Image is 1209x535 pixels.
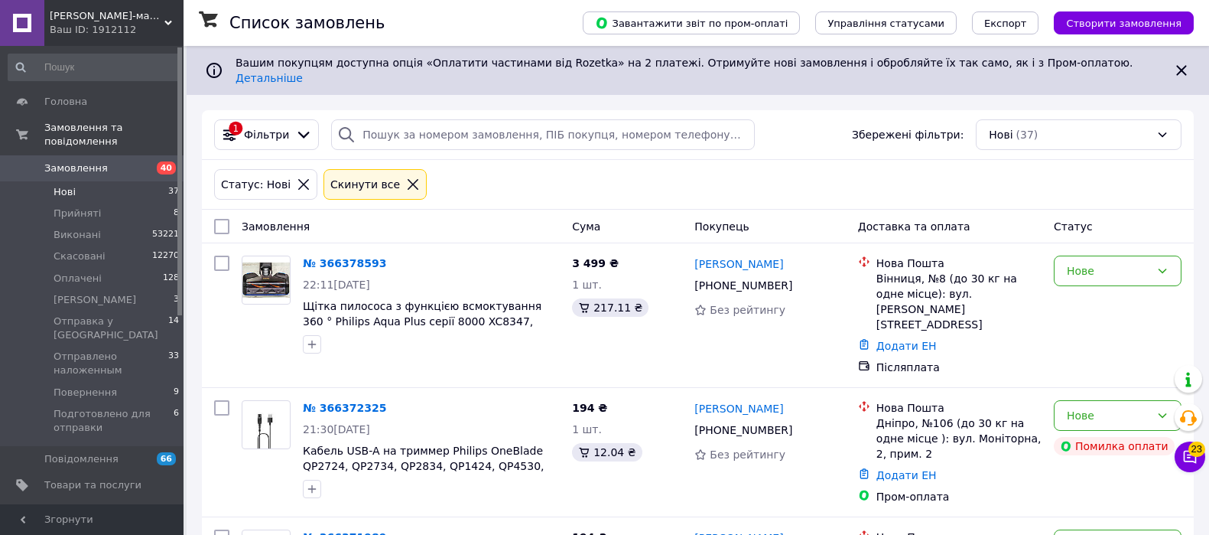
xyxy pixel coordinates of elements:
[572,220,600,233] span: Cума
[572,443,642,462] div: 12.04 ₴
[174,293,179,307] span: 3
[244,127,289,142] span: Фільтри
[168,350,179,377] span: 33
[54,407,174,435] span: Подготовлено для отправки
[168,185,179,199] span: 37
[876,400,1042,416] div: Нова Пошта
[583,11,800,34] button: Завантажити звіт по пром-оплаті
[44,121,184,148] span: Замовлення та повідомлення
[989,127,1012,142] span: Нові
[876,360,1042,375] div: Післяплата
[876,489,1042,504] div: Пром-оплата
[876,340,937,352] a: Додати ЕН
[327,176,403,193] div: Cкинути все
[303,257,386,269] a: № 366378593
[815,11,957,34] button: Управління статусами
[303,279,370,291] span: 22:11[DATE]
[572,279,602,291] span: 1 шт.
[694,401,783,416] a: [PERSON_NAME]
[152,228,179,242] span: 53221
[174,207,179,220] span: 8
[572,402,607,414] span: 194 ₴
[1066,18,1181,29] span: Створити замовлення
[331,119,754,150] input: Пошук за номером замовлення, ПІБ покупця, номером телефону, Email, номером накладної
[1038,16,1194,28] a: Створити замовлення
[54,386,117,400] span: Повернення
[876,256,1042,271] div: Нова Пошта
[54,250,106,263] span: Скасовані
[694,220,749,233] span: Покупець
[54,272,102,285] span: Оплачені
[1054,437,1175,455] div: Помилка оплати
[858,220,970,233] span: Доставка та оплата
[303,402,386,414] a: № 366372325
[1188,439,1205,455] span: 23
[572,423,602,436] span: 1 шт.
[54,350,168,377] span: Отправлено наложенным
[174,407,179,435] span: 6
[694,424,792,436] span: [PHONE_NUMBER]
[572,257,619,269] span: 3 499 ₴
[152,250,179,263] span: 12270
[54,228,101,242] span: Виконані
[168,315,179,342] span: 14
[1175,442,1205,472] button: Чат з покупцем23
[1054,220,1093,233] span: Статус
[54,185,76,199] span: Нові
[218,176,294,193] div: Статус: Нові
[44,452,119,466] span: Повідомлення
[229,14,385,32] h1: Список замовлень
[236,57,1139,84] span: Вашим покупцям доступна опція «Оплатити частинами від Rozetka» на 2 платежі. Отримуйте нові замов...
[242,263,290,298] img: Фото товару
[303,300,541,343] a: Щітка пилососа з функцією всмоктування 360 ° Philips Aqua Plus серії 8000 XC8347, XC8349
[1067,263,1150,279] div: Нове
[876,416,1042,462] div: Дніпро, №106 (до 30 кг на одне місце ): вул. Моніторна, 2, прим. 2
[710,449,785,461] span: Без рейтингу
[44,95,87,109] span: Головна
[984,18,1027,29] span: Експорт
[694,256,783,272] a: [PERSON_NAME]
[595,16,788,30] span: Завантажити звіт по пром-оплаті
[710,304,785,316] span: Без рейтингу
[245,401,288,449] img: Фото товару
[54,315,168,342] span: Отправка у [GEOGRAPHIC_DATA]
[876,271,1042,332] div: Вінниця, №8 (до 30 кг на одне місце): вул. [PERSON_NAME][STREET_ADDRESS]
[8,54,180,81] input: Пошук
[876,469,937,481] a: Додати ЕН
[1054,11,1194,34] button: Створити замовлення
[157,452,176,465] span: 66
[44,161,108,175] span: Замовлення
[852,127,964,142] span: Збережені фільтри:
[50,23,184,37] div: Ваш ID: 1912112
[303,423,370,436] span: 21:30[DATE]
[54,293,136,307] span: [PERSON_NAME]
[242,220,310,233] span: Замовлення
[54,207,101,220] span: Прийняті
[972,11,1039,34] button: Експорт
[827,18,944,29] span: Управління статусами
[572,298,648,317] div: 217.11 ₴
[236,72,303,84] a: Детальніше
[242,256,291,305] a: Фото товару
[174,386,179,400] span: 9
[1016,129,1038,141] span: (37)
[1067,407,1150,424] div: Нове
[303,445,544,488] a: Кабель USB-A на триммер Philips OneBlade QP2724, QP2734, QP2834, QP1424, QP4530, S3241, S3343
[157,161,176,175] span: 40
[694,279,792,292] span: [PHONE_NUMBER]
[44,478,141,492] span: Товари та послуги
[163,272,179,285] span: 128
[242,400,291,449] a: Фото товару
[50,9,164,23] span: Топшара Інтернет-магазин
